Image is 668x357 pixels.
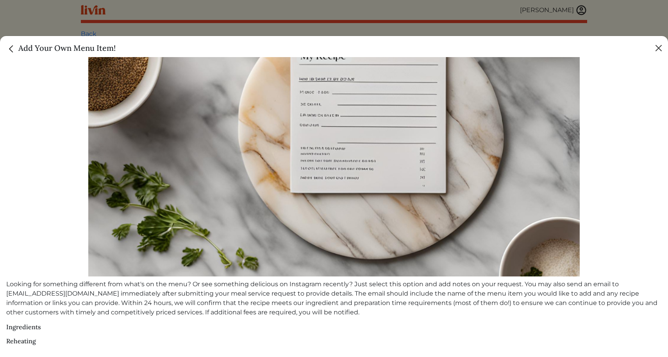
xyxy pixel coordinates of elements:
[6,337,662,345] h6: Reheating
[6,280,662,317] p: Looking for something different from what's on the menu? Or see something delicious on Instagram ...
[6,323,662,331] h6: Ingredients
[6,44,16,54] img: back_caret-0738dc900bf9763b5e5a40894073b948e17d9601fd527fca9689b06ce300169f.svg
[6,42,116,54] h5: Add Your Own Menu Item!
[652,42,665,54] button: Close
[6,43,18,53] a: Close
